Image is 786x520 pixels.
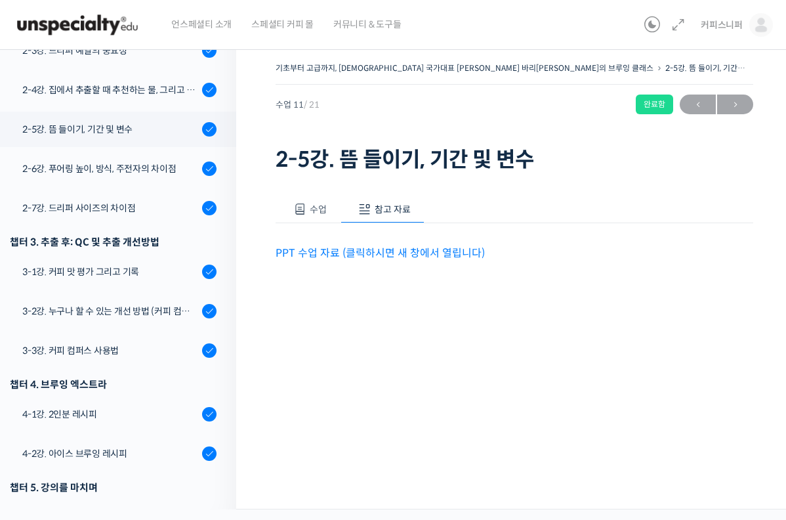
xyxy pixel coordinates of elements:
span: 홈 [41,431,49,441]
a: 다음→ [717,95,753,114]
span: 참고 자료 [375,204,411,215]
div: 2-4강. 집에서 추출할 때 추천하는 물, 그리고 이유 [22,83,198,97]
div: 2-5강. 뜸 들이기, 기간 및 변수 [22,122,198,137]
div: 완료함 [636,95,673,114]
a: 홈 [4,411,87,444]
a: 대화 [87,411,169,444]
span: / 21 [304,99,320,110]
div: 3-2강. 누구나 할 수 있는 개선 방법 (커피 컴퍼스) [22,304,198,318]
div: 챕터 4. 브루잉 엑스트라 [10,376,217,393]
div: 2-6강. 푸어링 높이, 방식, 주전자의 차이점 [22,162,198,176]
span: 커피스니퍼 [701,19,743,31]
a: ←이전 [680,95,716,114]
div: 4-1강. 2인분 레시피 [22,407,198,422]
div: 2-3강. 드리퍼 예열의 중요성 [22,43,198,58]
h1: 2-5강. 뜸 들이기, 기간 및 변수 [276,147,753,172]
span: 수업 [310,204,327,215]
div: 2-7강. 드리퍼 사이즈의 차이점 [22,201,198,215]
span: 수업 11 [276,100,320,109]
div: 챕터 5. 강의를 마치며 [10,479,217,496]
div: 챕터 3. 추출 후: QC 및 추출 개선방법 [10,233,217,251]
span: 설정 [203,431,218,441]
div: 4-2강. 아이스 브루잉 레시피 [22,446,198,461]
a: 설정 [169,411,252,444]
span: → [717,96,753,114]
div: 3-3강. 커피 컴퍼스 사용법 [22,343,198,358]
span: 대화 [120,431,136,442]
span: ← [680,96,716,114]
a: 2-5강. 뜸 들이기, 기간 및 변수 [665,63,763,73]
a: 기초부터 고급까지, [DEMOGRAPHIC_DATA] 국가대표 [PERSON_NAME] 바리[PERSON_NAME]의 브루잉 클래스 [276,63,653,73]
div: 3-1강. 커피 맛 평가 그리고 기록 [22,265,198,279]
a: PPT 수업 자료 (클릭하시면 새 창에서 열립니다) [276,246,485,260]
